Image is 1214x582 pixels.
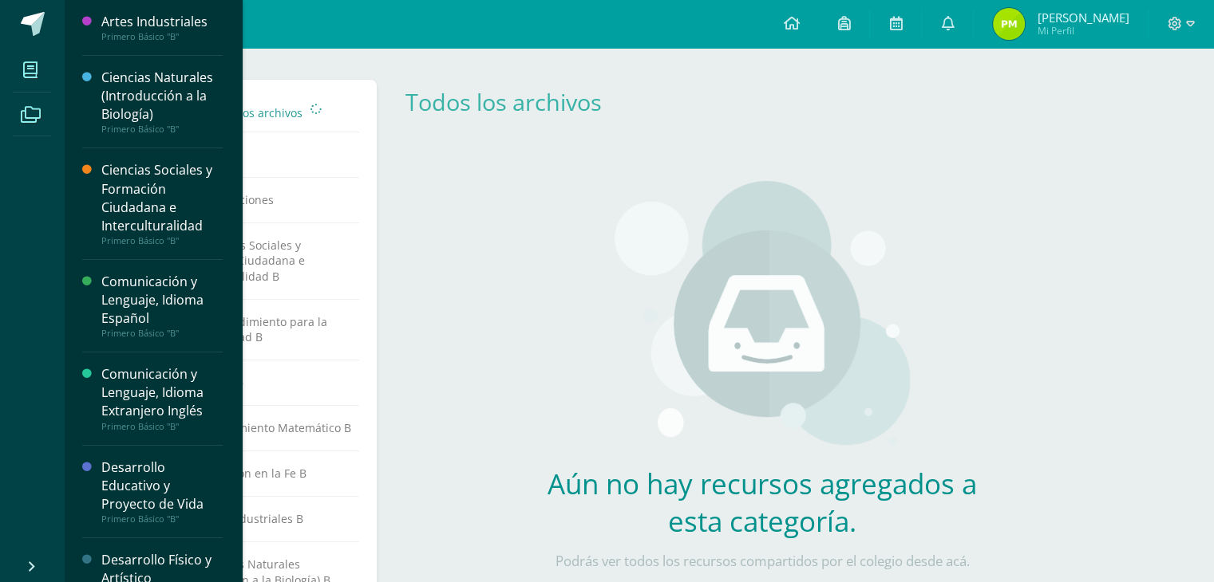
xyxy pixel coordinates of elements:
[178,413,352,442] a: Razonamiento Matemático B
[178,504,352,533] a: Artes Industriales B
[198,511,303,526] span: Artes Industriales B
[178,368,352,395] a: Robótica B
[178,307,352,351] a: Emprendimiento para la Productividad B
[204,105,303,120] span: Todos los archivos
[993,8,1025,40] img: f2eadf586b205d20efb9ea901a3ab174.png
[101,69,223,135] a: Ciencias Naturales (Introducción a la Biología)Primero Básico "B"
[615,181,910,452] img: stages.png
[101,273,223,339] a: Comunicación y Lenguaje, Idioma EspañolPrimero Básico "B"
[1037,10,1129,26] span: [PERSON_NAME]
[101,161,223,246] a: Ciencias Sociales y Formación Ciudadana e InterculturalidadPrimero Básico "B"
[196,466,306,481] span: Educación en la Fe B
[101,458,223,513] div: Desarrollo Educativo y Proyecto de Vida
[101,513,223,525] div: Primero Básico "B"
[101,273,223,328] div: Comunicación y Lenguaje, Idioma Español
[101,421,223,432] div: Primero Básico "B"
[101,161,223,234] div: Ciencias Sociales y Formación Ciudadana e Interculturalidad
[101,69,223,124] div: Ciencias Naturales (Introducción a la Biología)
[527,553,998,570] p: Podrás ver todos los recursos compartidos por el colegio desde acá.
[101,124,223,135] div: Primero Básico "B"
[101,365,223,431] a: Comunicación y Lenguaje, Idioma Extranjero InglésPrimero Básico "B"
[527,465,998,540] h2: Aún no hay recursos agregados a esta categoría.
[1037,24,1129,37] span: Mi Perfil
[178,185,352,214] a: Notificaciones
[178,140,352,168] a: Eventos
[101,458,223,525] a: Desarrollo Educativo y Proyecto de VidaPrimero Básico "B"
[101,13,223,31] div: Artes Industriales
[178,230,352,289] a: Ciencias Sociales y Formación Ciudadana e Interculturalidad B
[101,235,223,246] div: Primero Básico "B"
[405,86,626,117] div: Todos los archivos
[101,365,223,420] div: Comunicación y Lenguaje, Idioma Extranjero Inglés
[178,314,327,344] span: Emprendimiento para la Productividad B
[101,13,223,42] a: Artes IndustrialesPrimero Básico "B"
[178,96,352,125] a: Todos los archivos
[198,420,351,435] span: Razonamiento Matemático B
[405,86,602,117] a: Todos los archivos
[101,328,223,339] div: Primero Básico "B"
[178,458,352,487] a: Educación en la Fe B
[101,31,223,42] div: Primero Básico "B"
